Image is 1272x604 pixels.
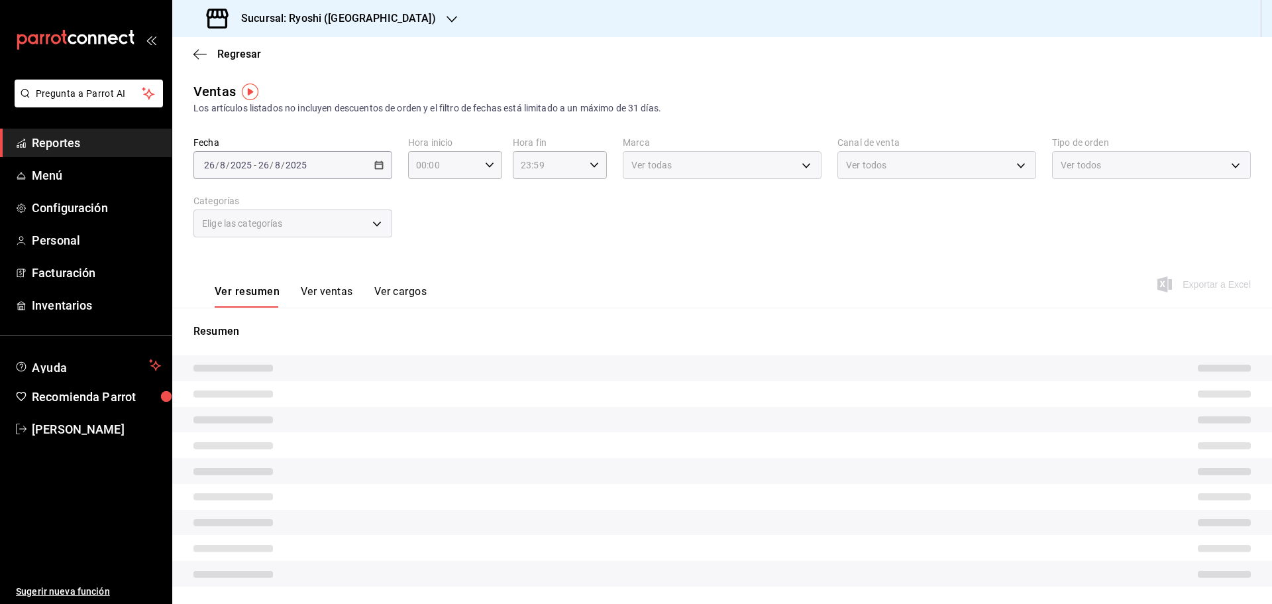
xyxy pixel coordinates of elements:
label: Hora inicio [408,138,502,147]
input: -- [274,160,281,170]
span: / [270,160,274,170]
input: -- [219,160,226,170]
span: Facturación [32,264,161,282]
span: Recomienda Parrot [32,388,161,406]
button: Ver resumen [215,285,280,308]
span: Pregunta a Parrot AI [36,87,142,101]
span: / [215,160,219,170]
span: Sugerir nueva función [16,585,161,599]
label: Canal de venta [837,138,1036,147]
button: Regresar [193,48,261,60]
label: Categorías [193,196,392,206]
span: Ayuda [32,357,144,373]
input: -- [203,160,215,170]
label: Fecha [193,138,392,147]
span: / [226,160,230,170]
span: [PERSON_NAME] [32,420,161,438]
input: ---- [230,160,252,170]
div: navigation tabs [215,285,427,308]
button: Ver ventas [301,285,353,308]
a: Pregunta a Parrot AI [9,96,163,110]
span: Ver todos [846,158,886,172]
button: Pregunta a Parrot AI [15,80,163,107]
span: - [254,160,256,170]
span: Ver todas [631,158,672,172]
img: Tooltip marker [242,84,258,100]
input: -- [258,160,270,170]
h3: Sucursal: Ryoshi ([GEOGRAPHIC_DATA]) [231,11,436,27]
p: Resumen [193,324,1251,339]
span: Reportes [32,134,161,152]
input: ---- [285,160,307,170]
div: Ventas [193,82,236,101]
button: open_drawer_menu [146,34,156,45]
label: Marca [623,138,821,147]
span: Personal [32,231,161,249]
span: Configuración [32,199,161,217]
button: Ver cargos [374,285,427,308]
span: Ver todos [1061,158,1101,172]
span: Menú [32,166,161,184]
span: Inventarios [32,296,161,314]
span: / [281,160,285,170]
label: Hora fin [513,138,607,147]
span: Regresar [217,48,261,60]
span: Elige las categorías [202,217,283,230]
label: Tipo de orden [1052,138,1251,147]
div: Los artículos listados no incluyen descuentos de orden y el filtro de fechas está limitado a un m... [193,101,1251,115]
